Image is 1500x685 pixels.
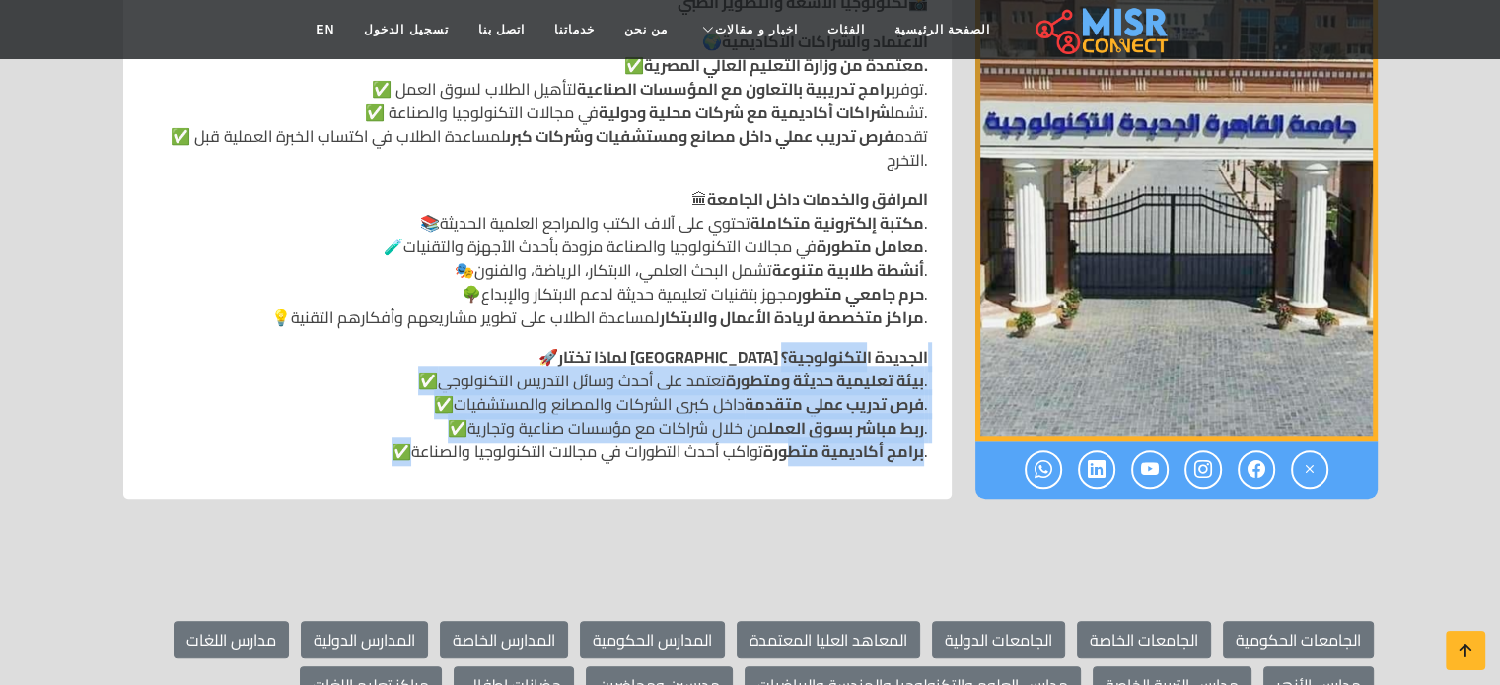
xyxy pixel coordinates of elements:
a: الجامعات الخاصة [1077,621,1211,658]
strong: برامج تدريبية بالتعاون مع المؤسسات الصناعية [577,74,895,103]
strong: ربط مباشر بسوق العمل [768,413,924,443]
p: 🚀 ✅ تعتمد على أحدث وسائل التدريس التكنولوجي. ✅ داخل كبرى الشركات والمصانع والمستشفيات. ✅ من خلال ... [147,345,928,463]
a: المدارس الخاصة [440,621,568,658]
strong: بيئة تعليمية حديثة ومتطورة [726,366,924,395]
a: الفئات [813,11,880,48]
a: اتصل بنا [464,11,539,48]
strong: فرص تدريب عملي داخل مصانع ومستشفيات وشركات كبرى [506,121,894,151]
strong: شراكات أكاديمية مع شركات محلية ودولية [599,98,890,127]
p: 🏛 📚 تحتوي على آلاف الكتب والمراجع العلمية الحديثة. 🧪 في مجالات التكنولوجيا والصناعة مزودة بأحدث ا... [147,187,928,329]
a: مدارس اللغات [174,621,289,658]
strong: برامج أكاديمية متطورة [763,437,924,466]
strong: معامل متطورة [817,232,924,261]
strong: المرافق والخدمات داخل الجامعة [707,184,928,214]
a: EN [302,11,350,48]
strong: مكتبة إلكترونية متكاملة [750,208,924,238]
span: اخبار و مقالات [715,21,798,38]
a: الجامعات الدولية [932,621,1065,658]
a: خدماتنا [539,11,609,48]
a: من نحن [609,11,682,48]
a: المدارس الدولية [301,621,428,658]
a: المعاهد العليا المعتمدة [737,621,920,658]
strong: حرم جامعي متطور [797,279,924,308]
strong: لماذا تختار [GEOGRAPHIC_DATA] الجديدة التكنولوجية؟ [558,342,928,372]
a: الجامعات الحكومية [1223,621,1374,658]
img: main.misr_connect [1036,5,1168,54]
a: تسجيل الدخول [349,11,463,48]
a: الصفحة الرئيسية [880,11,1005,48]
p: 🌍 ✅ ✅ توفر لتأهيل الطلاب لسوق العمل. ✅ تشمل في مجالات التكنولوجيا والصناعة. ✅ تقدم لمساعدة الطلاب... [147,30,928,171]
strong: فرص تدريب عملي متقدمة [745,389,924,419]
strong: أنشطة طلابية متنوعة [772,255,924,285]
a: المدارس الحكومية [580,621,725,658]
a: اخبار و مقالات [682,11,813,48]
strong: معتمدة من وزارة التعليم العالي المصرية. [644,50,928,80]
strong: مراكز متخصصة لريادة الأعمال والابتكار [660,303,924,332]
